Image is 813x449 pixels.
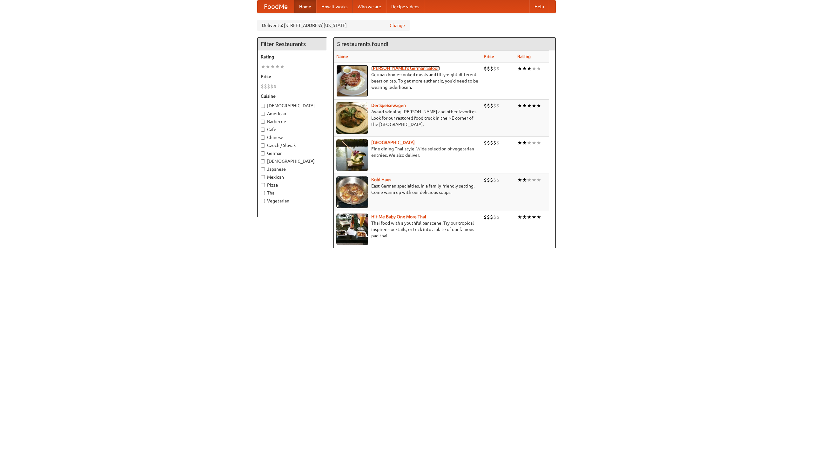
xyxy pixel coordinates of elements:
a: Price [484,54,494,59]
a: Der Speisewagen [371,103,406,108]
label: [DEMOGRAPHIC_DATA] [261,102,324,109]
input: Pizza [261,183,265,187]
li: $ [496,139,500,146]
li: ★ [517,65,522,72]
li: $ [487,214,490,221]
li: $ [496,214,500,221]
li: ★ [522,102,527,109]
li: ★ [265,63,270,70]
li: $ [270,83,273,90]
input: Barbecue [261,120,265,124]
a: Hit Me Baby One More Thai [371,214,426,219]
li: $ [490,139,493,146]
input: Thai [261,191,265,195]
img: satay.jpg [336,139,368,171]
li: $ [496,176,500,183]
label: Vegetarian [261,198,324,204]
a: Recipe videos [386,0,424,13]
li: ★ [517,214,522,221]
a: Help [529,0,549,13]
input: Chinese [261,135,265,140]
img: babythai.jpg [336,214,368,245]
li: ★ [517,139,522,146]
label: Thai [261,190,324,196]
input: German [261,151,265,155]
li: $ [493,176,496,183]
li: ★ [522,139,527,146]
label: Pizza [261,182,324,188]
ng-pluralize: 5 restaurants found! [337,41,388,47]
li: $ [487,65,490,72]
input: Japanese [261,167,265,171]
label: Czech / Slovak [261,142,324,149]
h5: Price [261,73,324,80]
li: ★ [532,65,536,72]
li: ★ [522,65,527,72]
a: Home [294,0,316,13]
li: ★ [270,63,275,70]
li: $ [496,65,500,72]
li: ★ [536,176,541,183]
a: Kohl Haus [371,177,391,182]
li: $ [484,65,487,72]
li: ★ [517,176,522,183]
label: Chinese [261,134,324,141]
div: Deliver to: [STREET_ADDRESS][US_STATE] [257,20,410,31]
label: German [261,150,324,156]
a: Name [336,54,348,59]
input: [DEMOGRAPHIC_DATA] [261,104,265,108]
li: ★ [280,63,285,70]
li: $ [267,83,270,90]
li: $ [490,214,493,221]
a: [GEOGRAPHIC_DATA] [371,140,415,145]
img: speisewagen.jpg [336,102,368,134]
li: $ [484,139,487,146]
li: ★ [532,214,536,221]
li: $ [493,214,496,221]
input: Cafe [261,128,265,132]
li: $ [273,83,277,90]
label: [DEMOGRAPHIC_DATA] [261,158,324,164]
a: How it works [316,0,353,13]
img: kohlhaus.jpg [336,176,368,208]
input: Czech / Slovak [261,143,265,148]
li: ★ [536,214,541,221]
input: Mexican [261,175,265,179]
h5: Rating [261,54,324,60]
li: ★ [527,65,532,72]
li: $ [490,102,493,109]
li: ★ [517,102,522,109]
li: $ [264,83,267,90]
li: $ [493,102,496,109]
img: esthers.jpg [336,65,368,97]
p: Award-winning [PERSON_NAME] and other favorites. Look for our restored food truck in the NE corne... [336,109,479,128]
input: American [261,112,265,116]
li: $ [487,176,490,183]
li: $ [490,176,493,183]
li: ★ [527,102,532,109]
p: German home-cooked meals and fifty-eight different beers on tap. To get more authentic, you'd nee... [336,71,479,90]
li: ★ [527,214,532,221]
h5: Cuisine [261,93,324,99]
p: Thai food with a youthful bar scene. Try our tropical inspired cocktails, or tuck into a plate of... [336,220,479,239]
input: Vegetarian [261,199,265,203]
li: ★ [532,176,536,183]
li: ★ [536,102,541,109]
li: ★ [527,176,532,183]
li: ★ [527,139,532,146]
a: [PERSON_NAME]'s German Saloon [371,66,440,71]
label: American [261,110,324,117]
li: ★ [536,139,541,146]
label: Cafe [261,126,324,133]
a: Change [390,22,405,29]
li: ★ [532,102,536,109]
li: ★ [522,214,527,221]
input: [DEMOGRAPHIC_DATA] [261,159,265,163]
li: ★ [536,65,541,72]
li: $ [496,102,500,109]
